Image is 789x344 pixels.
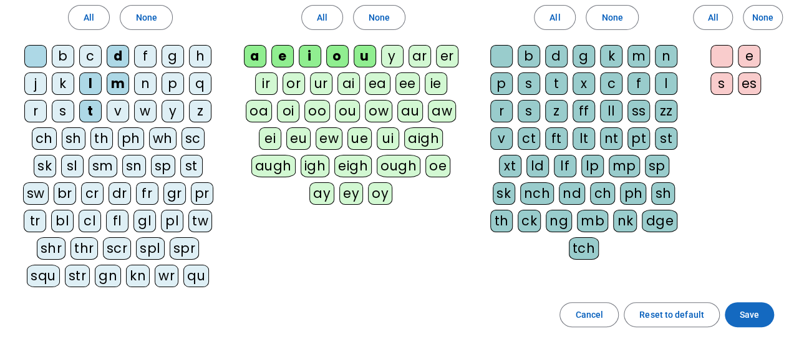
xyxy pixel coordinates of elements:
[600,100,622,122] div: ll
[707,10,718,25] span: All
[740,307,759,322] span: Save
[316,127,342,150] div: ew
[353,5,405,30] button: None
[189,100,211,122] div: z
[52,45,74,67] div: b
[545,100,568,122] div: z
[381,45,404,67] div: y
[490,100,513,122] div: r
[32,127,57,150] div: ch
[155,265,178,287] div: wr
[135,10,157,25] span: None
[545,72,568,95] div: t
[180,155,203,177] div: st
[554,155,576,177] div: lf
[107,72,129,95] div: m
[103,237,132,260] div: scr
[259,127,281,150] div: ei
[317,10,327,25] span: All
[627,45,650,67] div: m
[27,265,60,287] div: squ
[404,127,443,150] div: aigh
[710,72,733,95] div: s
[651,182,675,205] div: sh
[655,72,677,95] div: l
[590,182,615,205] div: ch
[95,265,121,287] div: gn
[162,100,184,122] div: y
[299,45,321,67] div: i
[79,72,102,95] div: l
[79,45,102,67] div: c
[183,265,209,287] div: qu
[34,155,56,177] div: sk
[377,155,420,177] div: ough
[89,155,117,177] div: sm
[84,10,94,25] span: All
[134,72,157,95] div: n
[246,100,272,122] div: oa
[545,45,568,67] div: d
[136,182,158,205] div: fr
[600,72,622,95] div: c
[54,182,76,205] div: br
[244,45,266,67] div: a
[120,5,172,30] button: None
[79,210,101,232] div: cl
[188,210,212,232] div: tw
[271,45,294,67] div: e
[24,210,46,232] div: tr
[126,265,150,287] div: kn
[301,5,343,30] button: All
[409,45,431,67] div: ar
[354,45,376,67] div: u
[309,182,334,205] div: ay
[600,45,622,67] div: k
[255,72,278,95] div: ir
[109,182,131,205] div: dr
[600,127,622,150] div: nt
[189,72,211,95] div: q
[23,182,49,205] div: sw
[573,45,595,67] div: g
[335,100,360,122] div: ou
[52,72,74,95] div: k
[365,100,392,122] div: ow
[620,182,646,205] div: ph
[549,10,560,25] span: All
[725,302,774,327] button: Save
[518,45,540,67] div: b
[545,127,568,150] div: ft
[149,127,177,150] div: wh
[368,182,392,205] div: oy
[490,127,513,150] div: v
[526,155,549,177] div: ld
[520,182,554,205] div: nch
[601,10,622,25] span: None
[326,45,349,67] div: o
[301,155,330,177] div: igh
[613,210,637,232] div: nk
[24,100,47,122] div: r
[627,100,650,122] div: ss
[655,100,677,122] div: zz
[347,127,372,150] div: ue
[655,127,677,150] div: st
[518,72,540,95] div: s
[134,100,157,122] div: w
[577,210,608,232] div: mb
[24,72,47,95] div: j
[518,100,540,122] div: s
[395,72,420,95] div: ee
[90,127,113,150] div: th
[81,182,104,205] div: cr
[534,5,576,30] button: All
[428,100,456,122] div: aw
[609,155,640,177] div: mp
[62,127,85,150] div: sh
[645,155,669,177] div: sp
[68,5,110,30] button: All
[575,307,603,322] span: Cancel
[107,45,129,67] div: d
[743,5,783,30] button: None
